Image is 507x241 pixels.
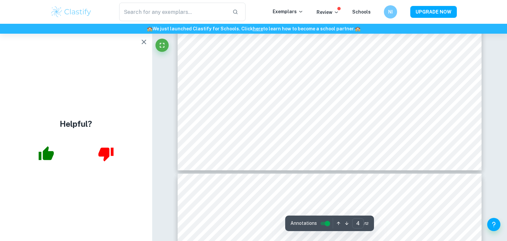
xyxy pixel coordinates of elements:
span: 🏫 [355,26,360,31]
a: here [253,26,263,31]
button: UPGRADE NOW [410,6,457,18]
button: Help and Feedback [487,218,500,231]
button: Fullscreen [155,39,169,52]
input: Search for any exemplars... [119,3,227,21]
p: Exemplars [273,8,303,15]
span: 🏫 [147,26,152,31]
h4: Helpful? [60,118,92,130]
p: Review [317,9,339,16]
span: / 12 [364,221,369,226]
a: Schools [352,9,371,15]
h6: NI [387,8,394,16]
img: Clastify logo [50,5,92,18]
span: Annotations [290,220,317,227]
h6: We just launched Clastify for Schools. Click to learn how to become a school partner. [1,25,506,32]
button: NI [384,5,397,18]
